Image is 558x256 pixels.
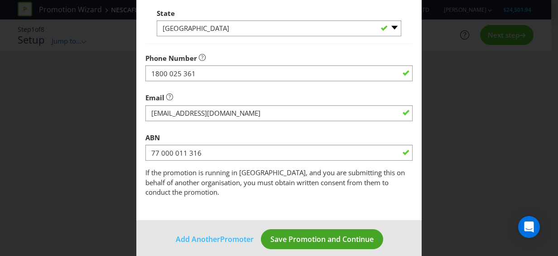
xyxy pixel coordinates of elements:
[518,216,540,238] div: Open Intercom Messenger
[220,234,254,244] span: Promoter
[145,168,405,197] span: If the promotion is running in [GEOGRAPHIC_DATA], and you are submitting this on behalf of anothe...
[270,234,374,244] span: Save Promotion and Continue
[261,229,383,250] button: Save Promotion and Continue
[145,93,164,102] span: Email
[145,65,413,81] input: e.g. 03 1234 9876
[145,133,160,142] span: ABN
[175,233,254,245] button: Add AnotherPromoter
[157,9,175,18] span: State
[176,234,220,244] span: Add Another
[145,54,197,63] span: Phone Number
